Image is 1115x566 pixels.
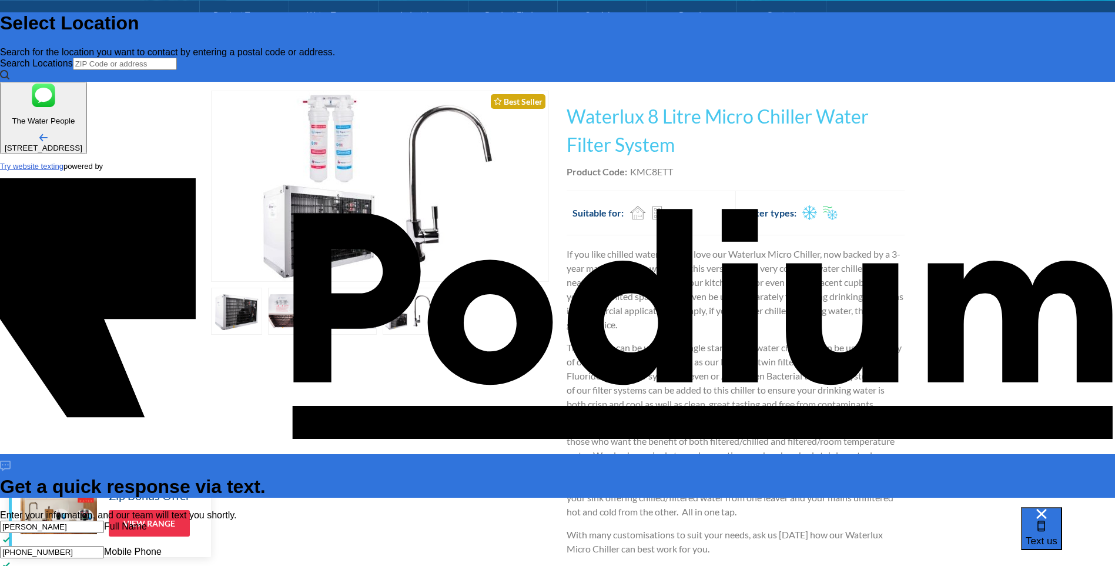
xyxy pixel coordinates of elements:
[1021,507,1115,566] iframe: podium webchat widget bubble
[5,144,82,152] div: [STREET_ADDRESS]
[5,116,82,125] p: The Water People
[104,547,162,557] label: Mobile Phone
[63,162,103,171] span: powered by
[104,521,147,531] label: Full Name
[73,58,177,70] input: ZIP Code or address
